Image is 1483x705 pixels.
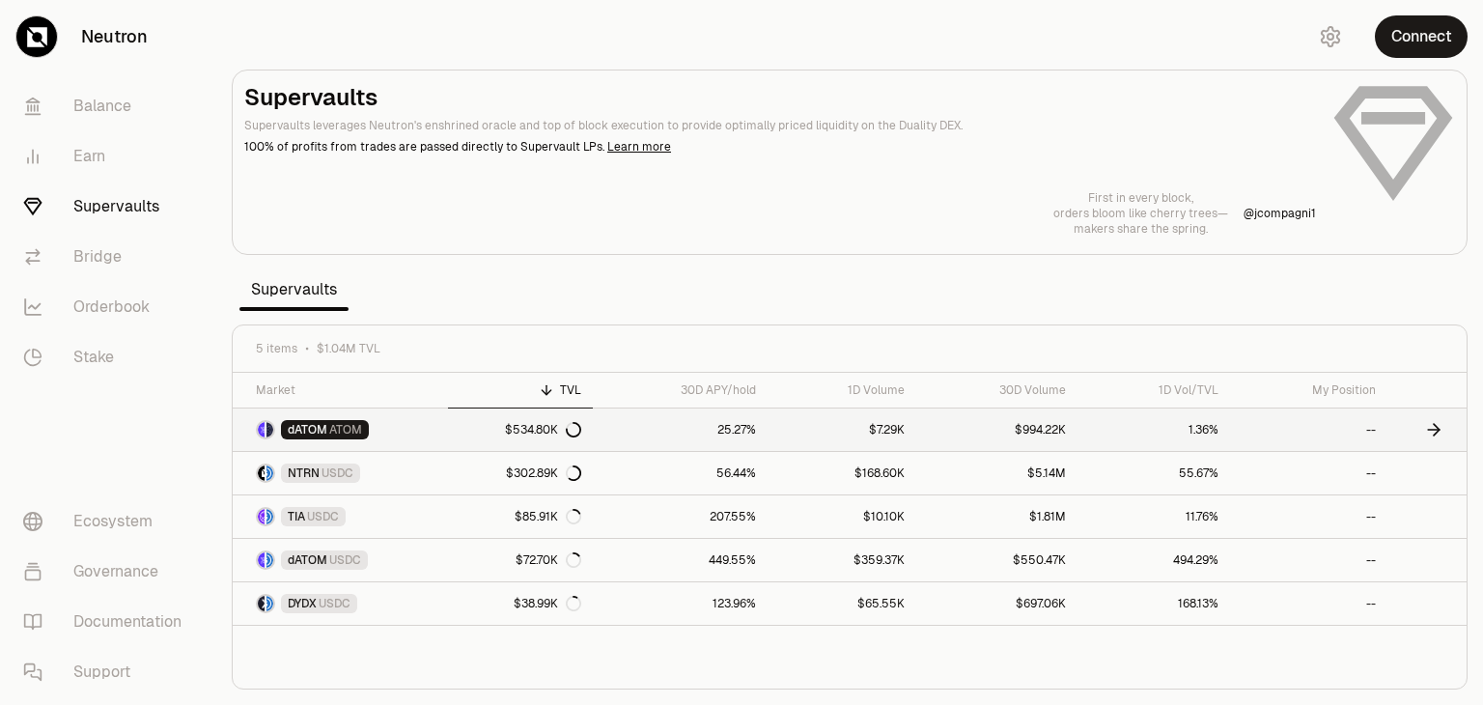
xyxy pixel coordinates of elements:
[244,117,1316,134] p: Supervaults leverages Neutron's enshrined oracle and top of block execution to provide optimally ...
[233,409,448,451] a: dATOM LogoATOM LogodATOMATOM
[329,552,361,568] span: USDC
[258,509,265,524] img: TIA Logo
[1244,206,1316,221] a: @jcompagni1
[593,582,768,625] a: 123.96%
[266,422,273,437] img: ATOM Logo
[593,452,768,494] a: 56.44%
[1230,452,1387,494] a: --
[244,82,1316,113] h2: Supervaults
[256,382,436,398] div: Market
[233,452,448,494] a: NTRN LogoUSDC LogoNTRNUSDC
[1242,382,1376,398] div: My Position
[506,465,581,481] div: $302.89K
[1053,206,1228,221] p: orders bloom like cherry trees—
[244,138,1316,155] p: 100% of profits from trades are passed directly to Supervault LPs.
[1230,409,1387,451] a: --
[448,495,593,538] a: $85.91K
[1230,495,1387,538] a: --
[239,270,349,309] span: Supervaults
[768,539,915,581] a: $359.37K
[768,495,915,538] a: $10.10K
[916,452,1078,494] a: $5.14M
[1077,539,1230,581] a: 494.29%
[1230,539,1387,581] a: --
[8,597,209,647] a: Documentation
[288,465,320,481] span: NTRN
[1077,409,1230,451] a: 1.36%
[515,509,581,524] div: $85.91K
[329,422,362,437] span: ATOM
[8,496,209,547] a: Ecosystem
[1077,452,1230,494] a: 55.67%
[1053,221,1228,237] p: makers share the spring.
[1077,582,1230,625] a: 168.13%
[604,382,756,398] div: 30D APY/hold
[928,382,1067,398] div: 30D Volume
[288,552,327,568] span: dATOM
[448,539,593,581] a: $72.70K
[322,465,353,481] span: USDC
[8,81,209,131] a: Balance
[288,509,305,524] span: TIA
[1230,582,1387,625] a: --
[258,596,265,611] img: DYDX Logo
[448,452,593,494] a: $302.89K
[514,596,581,611] div: $38.99K
[593,409,768,451] a: 25.27%
[448,409,593,451] a: $534.80K
[319,596,350,611] span: USDC
[916,409,1078,451] a: $994.22K
[258,422,265,437] img: dATOM Logo
[779,382,904,398] div: 1D Volume
[266,552,273,568] img: USDC Logo
[233,582,448,625] a: DYDX LogoUSDC LogoDYDXUSDC
[266,465,273,481] img: USDC Logo
[1053,190,1228,237] a: First in every block,orders bloom like cherry trees—makers share the spring.
[8,182,209,232] a: Supervaults
[505,422,581,437] div: $534.80K
[448,582,593,625] a: $38.99K
[1375,15,1468,58] button: Connect
[593,495,768,538] a: 207.55%
[266,509,273,524] img: USDC Logo
[8,647,209,697] a: Support
[607,139,671,155] a: Learn more
[768,452,915,494] a: $168.60K
[916,495,1078,538] a: $1.81M
[768,582,915,625] a: $65.55K
[256,341,297,356] span: 5 items
[233,495,448,538] a: TIA LogoUSDC LogoTIAUSDC
[8,332,209,382] a: Stake
[288,596,317,611] span: DYDX
[8,547,209,597] a: Governance
[8,232,209,282] a: Bridge
[288,422,327,437] span: dATOM
[258,465,265,481] img: NTRN Logo
[916,582,1078,625] a: $697.06K
[916,539,1078,581] a: $550.47K
[593,539,768,581] a: 449.55%
[768,409,915,451] a: $7.29K
[1244,206,1316,221] p: @ jcompagni1
[8,282,209,332] a: Orderbook
[1077,495,1230,538] a: 11.76%
[460,382,581,398] div: TVL
[258,552,265,568] img: dATOM Logo
[307,509,339,524] span: USDC
[233,539,448,581] a: dATOM LogoUSDC LogodATOMUSDC
[8,131,209,182] a: Earn
[317,341,380,356] span: $1.04M TVL
[516,552,581,568] div: $72.70K
[1053,190,1228,206] p: First in every block,
[1089,382,1218,398] div: 1D Vol/TVL
[266,596,273,611] img: USDC Logo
